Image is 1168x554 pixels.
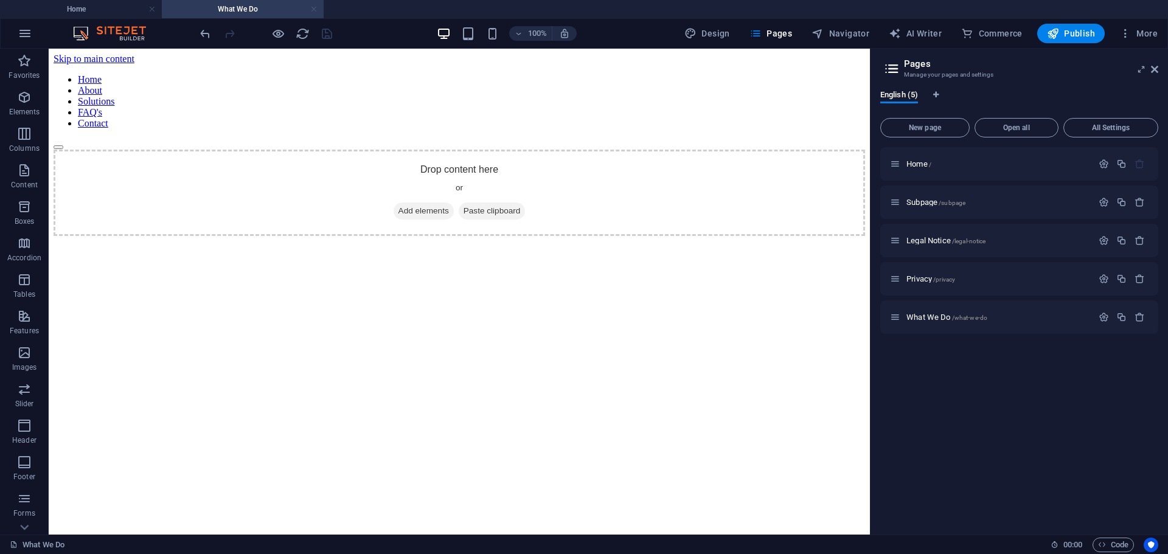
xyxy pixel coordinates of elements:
[933,276,955,283] span: /privacy
[1116,235,1127,246] div: Duplicate
[162,2,324,16] h4: What We Do
[9,144,40,153] p: Columns
[15,399,34,409] p: Slider
[903,160,1093,168] div: Home/
[15,216,35,226] p: Boxes
[929,161,931,168] span: /
[812,27,869,40] span: Navigator
[1116,159,1127,169] div: Duplicate
[1114,24,1163,43] button: More
[1099,197,1109,207] div: Settings
[904,69,1134,80] h3: Manage your pages and settings
[880,90,1158,113] div: Language Tabs
[295,26,310,41] button: reload
[1116,274,1127,284] div: Duplicate
[9,71,40,80] p: Favorites
[1099,312,1109,322] div: Settings
[7,253,41,263] p: Accordion
[1116,197,1127,207] div: Duplicate
[10,538,64,552] a: Click to cancel selection. Double-click to open Pages
[5,5,86,15] a: Skip to main content
[13,289,35,299] p: Tables
[1135,312,1145,322] div: Remove
[906,236,985,245] span: Legal Notice
[9,107,40,117] p: Elements
[886,124,964,131] span: New page
[1135,197,1145,207] div: Remove
[12,362,37,372] p: Images
[1063,538,1082,552] span: 00 00
[961,27,1023,40] span: Commerce
[1037,24,1105,43] button: Publish
[903,198,1093,206] div: Subpage/subpage
[906,198,965,207] span: Click to open page
[903,275,1093,283] div: Privacy/privacy
[952,314,988,321] span: /what-we-do
[13,472,35,482] p: Footer
[509,26,552,41] button: 100%
[1099,235,1109,246] div: Settings
[1119,27,1158,40] span: More
[198,27,212,41] i: Undo: Change pages (Ctrl+Z)
[70,26,161,41] img: Editor Logo
[271,26,285,41] button: Click here to leave preview mode and continue editing
[1072,540,1074,549] span: :
[807,24,874,43] button: Navigator
[880,88,918,105] span: English (5)
[952,238,986,244] span: /legal-notice
[956,24,1027,43] button: Commerce
[1099,274,1109,284] div: Settings
[684,27,730,40] span: Design
[5,101,816,187] div: Drop content here
[1063,118,1158,137] button: All Settings
[680,24,735,43] div: Design (Ctrl+Alt+Y)
[1051,538,1083,552] h6: Session time
[1135,159,1145,169] div: The startpage cannot be deleted
[749,27,792,40] span: Pages
[345,154,405,171] span: Add elements
[1099,159,1109,169] div: Settings
[1135,235,1145,246] div: Remove
[884,24,947,43] button: AI Writer
[904,58,1158,69] h2: Pages
[410,154,477,171] span: Paste clipboard
[980,124,1053,131] span: Open all
[559,28,570,39] i: On resize automatically adjust zoom level to fit chosen device.
[1116,312,1127,322] div: Duplicate
[903,313,1093,321] div: What We Do/what-we-do
[880,118,970,137] button: New page
[939,199,965,206] span: /subpage
[10,326,39,336] p: Features
[1069,124,1153,131] span: All Settings
[1093,538,1134,552] button: Code
[13,508,35,518] p: Forms
[527,26,547,41] h6: 100%
[975,118,1058,137] button: Open all
[903,237,1093,244] div: Legal Notice/legal-notice
[906,159,931,168] span: Click to open page
[1144,538,1158,552] button: Usercentrics
[1135,274,1145,284] div: Remove
[296,27,310,41] i: Reload page
[1047,27,1095,40] span: Publish
[11,180,38,190] p: Content
[906,274,955,283] span: Privacy
[680,24,735,43] button: Design
[889,27,942,40] span: AI Writer
[12,435,36,445] p: Header
[745,24,797,43] button: Pages
[906,313,987,322] span: Click to open page
[1098,538,1128,552] span: Code
[198,26,212,41] button: undo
